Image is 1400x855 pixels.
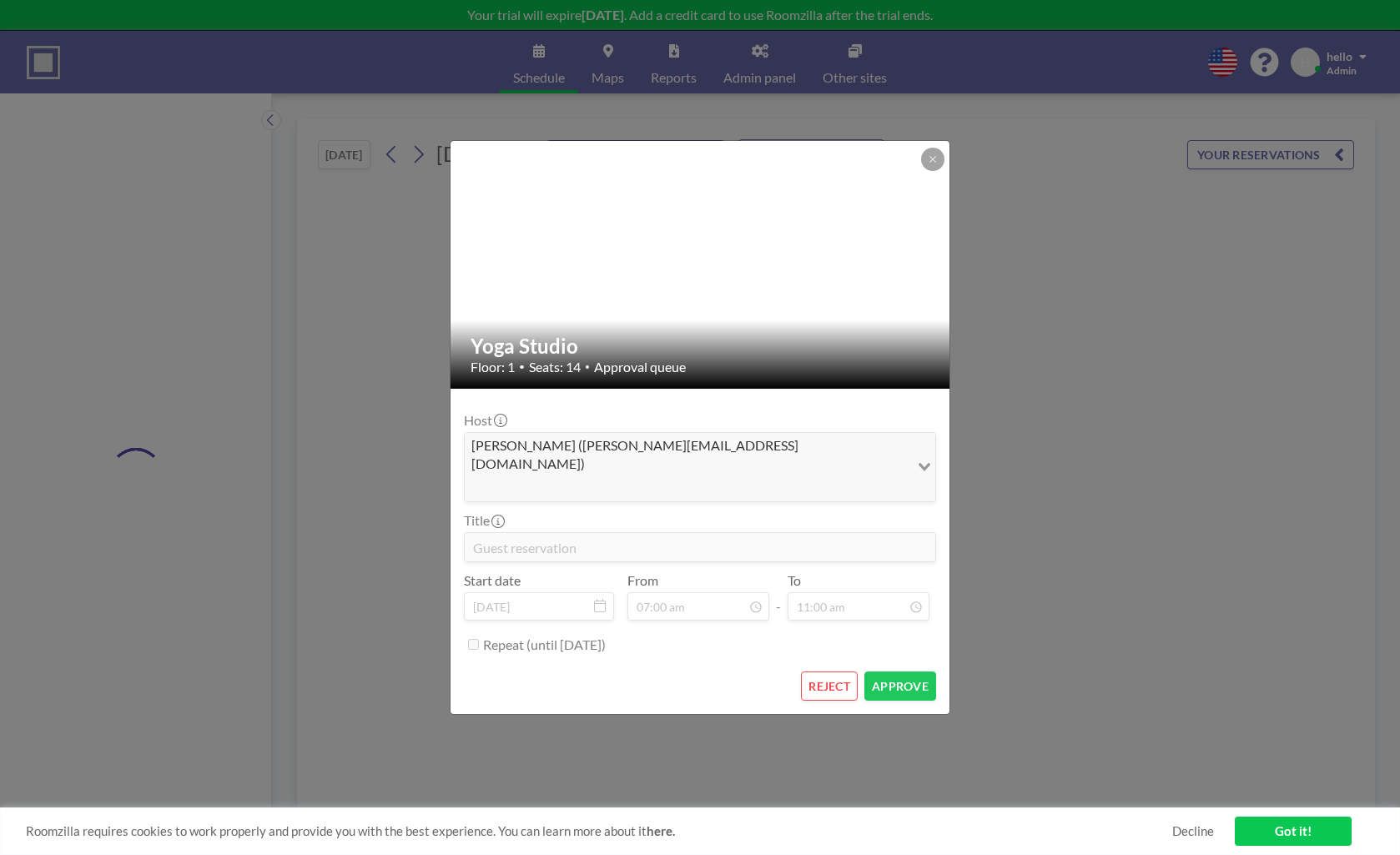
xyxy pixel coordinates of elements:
[468,436,906,474] span: [PERSON_NAME] ([PERSON_NAME][EMAIL_ADDRESS][DOMAIN_NAME])
[464,412,506,429] label: Host
[647,823,675,838] a: here.
[627,572,658,589] label: From
[776,578,781,615] span: -
[585,361,590,372] span: •
[464,572,521,589] label: Start date
[519,360,525,373] span: •
[1172,823,1214,839] a: Decline
[1235,817,1352,846] a: Got it!
[464,512,503,529] label: Title
[594,359,686,375] span: Approval queue
[801,671,858,701] button: REJECT
[26,823,1172,839] span: Roomzilla requires cookies to work properly and provide you with the best experience. You can lea...
[788,572,801,589] label: To
[471,334,931,359] h2: Yoga Studio
[465,533,935,561] input: hello's reservation
[471,359,515,375] span: Floor: 1
[864,671,936,701] button: APPROVE
[483,636,606,653] label: Repeat (until [DATE])
[466,476,908,498] input: Search for option
[529,359,581,375] span: Seats: 14
[465,433,935,502] div: Search for option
